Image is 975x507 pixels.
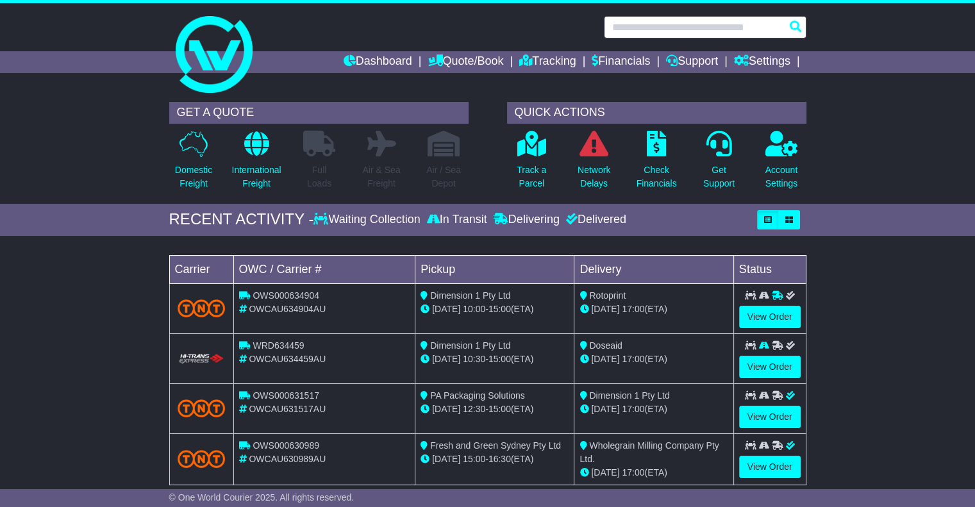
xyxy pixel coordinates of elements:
td: Pickup [415,255,574,283]
span: OWS000631517 [253,390,319,401]
td: Delivery [574,255,733,283]
span: 12:30 [463,404,485,414]
div: (ETA) [579,353,728,366]
a: Support [666,51,718,73]
a: AccountSettings [765,130,799,197]
div: - (ETA) [421,403,569,416]
a: Dashboard [344,51,412,73]
span: OWCAU634904AU [249,304,326,314]
span: OWCAU631517AU [249,404,326,414]
div: - (ETA) [421,353,569,366]
div: (ETA) [579,403,728,416]
a: View Order [739,456,801,478]
span: 15:00 [488,404,511,414]
span: Dimension 1 Pty Ltd [430,290,510,301]
td: Carrier [169,255,233,283]
img: TNT_Domestic.png [178,299,226,317]
a: DomesticFreight [174,130,213,197]
img: TNT_Domestic.png [178,450,226,467]
img: TNT_Domestic.png [178,399,226,417]
span: 17:00 [622,467,644,478]
div: Waiting Collection [313,213,423,227]
a: Track aParcel [516,130,547,197]
div: Delivering [490,213,563,227]
a: View Order [739,356,801,378]
span: PA Packaging Solutions [430,390,525,401]
div: RECENT ACTIVITY - [169,210,314,229]
span: 15:00 [463,454,485,464]
a: Tracking [519,51,576,73]
span: 17:00 [622,354,644,364]
span: OWS000630989 [253,440,319,451]
span: Doseaid [589,340,622,351]
div: QUICK ACTIONS [507,102,806,124]
div: (ETA) [579,466,728,479]
div: (ETA) [579,303,728,316]
a: View Order [739,306,801,328]
span: Dimension 1 Pty Ltd [589,390,669,401]
p: International Freight [231,163,281,190]
a: NetworkDelays [577,130,611,197]
span: © One World Courier 2025. All rights reserved. [169,492,354,503]
img: HiTrans.png [178,353,226,365]
span: Wholegrain Milling Company Pty Ltd. [579,440,719,464]
span: [DATE] [432,454,460,464]
p: Domestic Freight [175,163,212,190]
div: In Transit [424,213,490,227]
td: OWC / Carrier # [233,255,415,283]
span: [DATE] [432,404,460,414]
div: - (ETA) [421,453,569,466]
a: Settings [734,51,790,73]
span: [DATE] [432,304,460,314]
a: Financials [592,51,650,73]
span: 17:00 [622,304,644,314]
span: [DATE] [591,467,619,478]
p: Air & Sea Freight [362,163,400,190]
div: Delivered [563,213,626,227]
p: Full Loads [303,163,335,190]
span: [DATE] [591,354,619,364]
span: [DATE] [591,404,619,414]
span: OWCAU630989AU [249,454,326,464]
span: [DATE] [432,354,460,364]
span: 15:00 [488,354,511,364]
p: Account Settings [765,163,798,190]
td: Status [733,255,806,283]
span: 10:30 [463,354,485,364]
span: 16:30 [488,454,511,464]
span: 15:00 [488,304,511,314]
p: Get Support [703,163,735,190]
div: GET A QUOTE [169,102,469,124]
p: Air / Sea Depot [426,163,461,190]
span: [DATE] [591,304,619,314]
a: CheckFinancials [636,130,678,197]
a: GetSupport [703,130,735,197]
p: Check Financials [637,163,677,190]
span: WRD634459 [253,340,304,351]
span: OWS000634904 [253,290,319,301]
a: Quote/Book [428,51,503,73]
p: Network Delays [578,163,610,190]
span: Fresh and Green Sydney Pty Ltd [430,440,561,451]
span: OWCAU634459AU [249,354,326,364]
div: - (ETA) [421,303,569,316]
span: 17:00 [622,404,644,414]
a: View Order [739,406,801,428]
span: 10:00 [463,304,485,314]
p: Track a Parcel [517,163,546,190]
a: InternationalFreight [231,130,281,197]
span: Dimension 1 Pty Ltd [430,340,510,351]
span: Rotoprint [589,290,626,301]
